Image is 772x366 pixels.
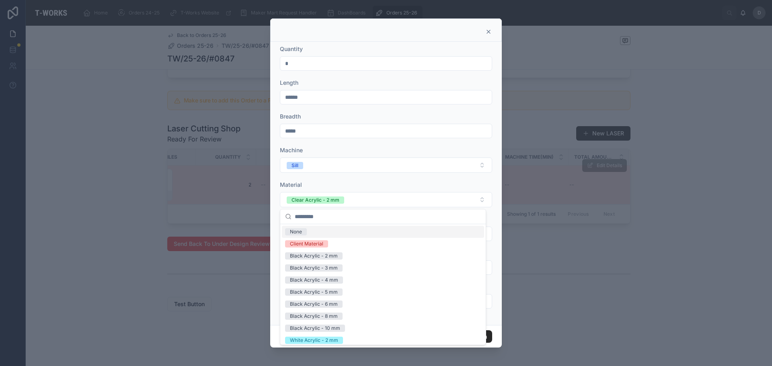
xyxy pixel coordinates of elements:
div: Suggestions [280,224,486,345]
div: Client Material [290,240,323,247]
div: Sill [292,162,298,169]
div: Black Acrylic - 10 mm [290,325,340,332]
div: Clear Acrylic - 2 mm [292,196,339,204]
div: Black Acrylic - 3 mm [290,264,338,272]
button: Select Button [280,157,492,173]
button: Select Button [280,192,492,207]
span: Machine [280,147,303,153]
span: Breadth [280,113,301,120]
div: Black Acrylic - 6 mm [290,301,338,308]
div: Black Acrylic - 8 mm [290,313,338,320]
div: Black Acrylic - 5 mm [290,288,338,296]
div: Black Acrylic - 2 mm [290,252,338,260]
div: White Acrylic - 2 mm [290,337,338,344]
div: Black Acrylic - 4 mm [290,276,338,284]
span: Quantity [280,45,303,52]
div: None [290,228,302,235]
span: Length [280,79,298,86]
span: Material [280,181,302,188]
